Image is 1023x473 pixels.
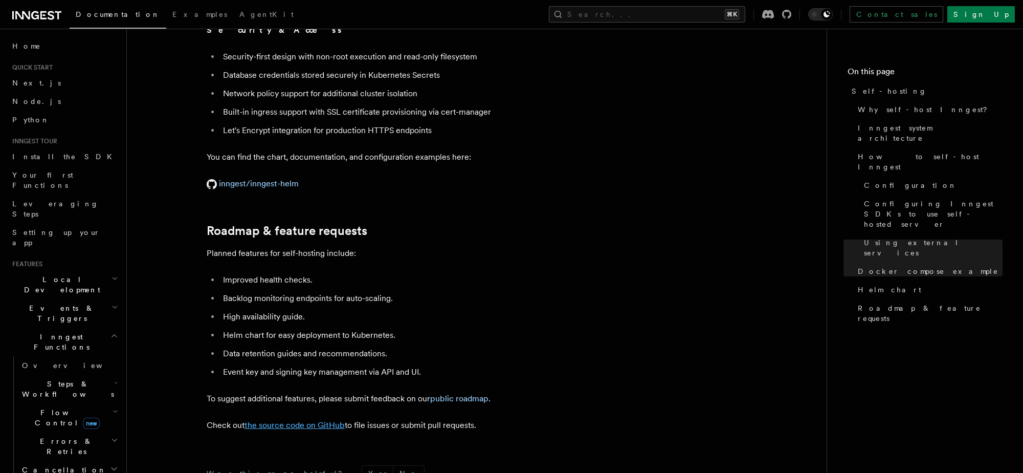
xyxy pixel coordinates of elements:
[8,92,120,111] a: Node.js
[854,281,1003,299] a: Helm chart
[8,303,112,324] span: Events & Triggers
[220,328,616,342] li: Helm chart for easy deployment to Kubernetes.
[8,37,120,55] a: Home
[22,361,127,370] span: Overview
[244,420,345,430] a: the source code on GitHub
[172,10,227,18] span: Examples
[207,224,367,238] a: Roadmap & feature requests
[207,246,616,261] p: Planned features for self-hosting include:
[220,87,616,101] li: Network policy support for additional cluster isolation
[8,195,120,223] a: Leveraging Steps
[947,6,1015,23] a: Sign Up
[70,3,166,29] a: Documentation
[76,10,160,18] span: Documentation
[858,266,998,276] span: Docker compose example
[207,179,299,188] a: inngest/inngest-helm
[83,418,100,429] span: new
[18,432,120,461] button: Errors & Retries
[860,195,1003,233] a: Configuring Inngest SDKs to use self-hosted server
[725,9,739,19] kbd: ⌘K
[858,104,994,115] span: Why self-host Inngest?
[220,50,616,64] li: Security-first design with non-root execution and read-only filesystem
[854,262,1003,281] a: Docker compose example
[207,392,616,406] p: To suggest additional features, please submit feedback on our .
[239,10,294,18] span: AgentKit
[854,147,1003,176] a: How to self-host Inngest
[220,365,616,379] li: Event key and signing key management via API and UI.
[8,166,120,195] a: Your first Functions
[848,66,1003,82] h4: On this page
[220,68,616,82] li: Database credentials stored securely in Kubernetes Secrets
[8,111,120,129] a: Python
[860,176,1003,195] a: Configuration
[8,223,120,252] a: Setting up your app
[207,150,616,164] p: You can find the chart, documentation, and configuration examples here:
[220,347,616,361] li: Data retention guides and recommendations.
[430,394,488,403] a: public roadmap
[854,100,1003,119] a: Why self-host Inngest?
[12,228,100,247] span: Setting up your app
[12,116,50,124] span: Python
[854,299,1003,328] a: Roadmap & feature requests
[12,79,61,87] span: Next.js
[18,436,111,457] span: Errors & Retries
[207,418,616,433] p: Check out to file issues or submit pull requests.
[852,86,927,96] span: Self-hosting
[858,152,1003,172] span: How to self-host Inngest
[220,291,616,306] li: Backlog monitoring endpoints for auto-scaling.
[18,375,120,403] button: Steps & Workflows
[864,238,1003,258] span: Using external services
[220,310,616,324] li: High availability guide.
[848,82,1003,100] a: Self-hosting
[207,25,343,35] strong: Security & Access
[854,119,1003,147] a: Inngest system architecture
[8,270,120,299] button: Local Development
[850,6,943,23] a: Contact sales
[12,97,61,105] span: Node.js
[18,379,114,399] span: Steps & Workflows
[8,260,42,268] span: Features
[858,285,921,295] span: Helm chart
[858,123,1003,143] span: Inngest system architecture
[220,105,616,119] li: Built-in ingress support with SSL certificate provisioning via cert-manager
[864,199,1003,229] span: Configuring Inngest SDKs to use self-hosted server
[8,137,57,145] span: Inngest tour
[8,63,53,72] span: Quick start
[860,233,1003,262] a: Using external services
[8,274,112,295] span: Local Development
[233,3,300,28] a: AgentKit
[8,74,120,92] a: Next.js
[18,356,120,375] a: Overview
[18,407,113,428] span: Flow Control
[12,200,99,218] span: Leveraging Steps
[8,299,120,328] button: Events & Triggers
[8,328,120,356] button: Inngest Functions
[549,6,745,23] button: Search...⌘K
[12,41,41,51] span: Home
[8,147,120,166] a: Install the SDK
[858,303,1003,324] span: Roadmap & feature requests
[220,123,616,138] li: Let's Encrypt integration for production HTTPS endpoints
[220,273,616,287] li: Improved health checks.
[12,153,118,161] span: Install the SDK
[12,171,73,189] span: Your first Functions
[864,180,957,190] span: Configuration
[808,8,833,20] button: Toggle dark mode
[166,3,233,28] a: Examples
[18,403,120,432] button: Flow Controlnew
[8,332,110,352] span: Inngest Functions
